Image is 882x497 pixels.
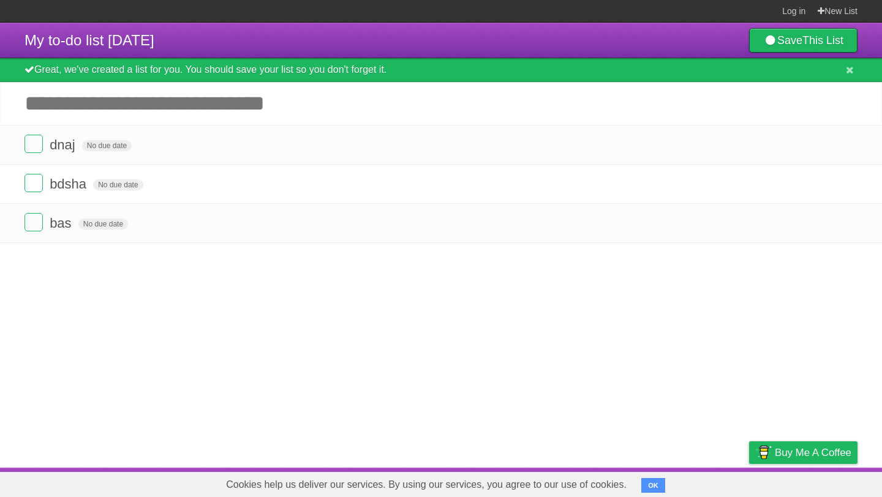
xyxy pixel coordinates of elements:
a: Buy me a coffee [749,441,858,464]
span: My to-do list [DATE] [24,32,154,48]
span: dnaj [50,137,78,152]
a: Suggest a feature [780,471,858,494]
label: Done [24,174,43,192]
span: Buy me a coffee [775,442,851,463]
a: Terms [692,471,718,494]
label: Done [24,213,43,231]
b: This List [802,34,843,47]
a: About [586,471,612,494]
a: Developers [627,471,676,494]
button: OK [641,478,665,493]
a: Privacy [733,471,765,494]
a: SaveThis List [749,28,858,53]
span: Cookies help us deliver our services. By using our services, you agree to our use of cookies. [214,473,639,497]
label: Done [24,135,43,153]
span: bas [50,215,74,231]
span: No due date [78,219,128,230]
span: No due date [93,179,143,190]
span: bdsha [50,176,89,192]
span: No due date [82,140,132,151]
img: Buy me a coffee [755,442,772,463]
